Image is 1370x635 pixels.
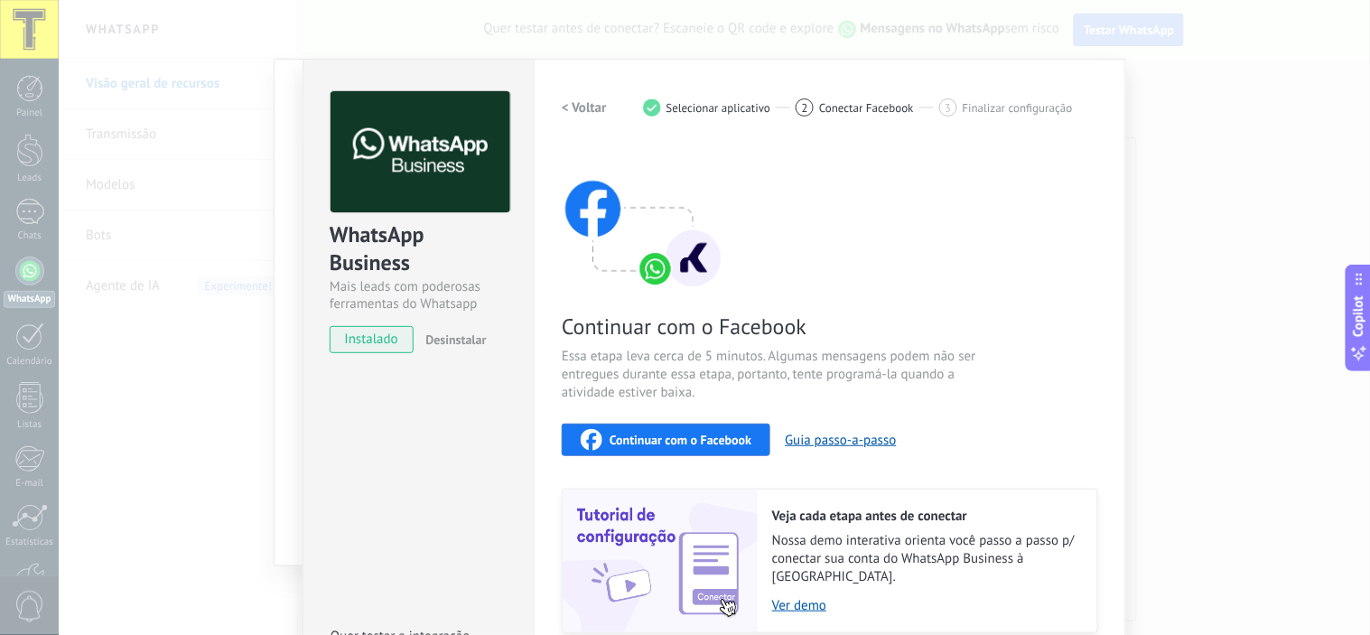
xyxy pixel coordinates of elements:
img: logo_main.png [331,91,510,213]
button: Guia passo-a-passo [785,432,896,449]
img: connect with facebook [562,145,724,290]
span: instalado [331,326,413,353]
span: Desinstalar [425,332,486,348]
h2: Veja cada etapa antes de conectar [772,508,1079,525]
div: WhatsApp Business [330,220,508,278]
span: Nossa demo interativa orienta você passo a passo p/ conectar sua conta do WhatsApp Business à [GE... [772,532,1079,586]
button: < Voltar [562,91,607,124]
button: Continuar com o Facebook [562,424,770,456]
span: 3 [945,100,951,116]
span: Selecionar aplicativo [666,101,771,115]
span: 2 [802,100,808,116]
span: Finalizar configuração [963,101,1073,115]
div: Mais leads com poderosas ferramentas do Whatsapp [330,278,508,313]
span: Copilot [1350,295,1368,337]
span: Conectar Facebook [819,101,914,115]
a: Ver demo [772,597,1079,614]
span: Continuar com o Facebook [610,434,751,446]
span: Continuar com o Facebook [562,313,992,341]
span: Essa etapa leva cerca de 5 minutos. Algumas mensagens podem não ser entregues durante essa etapa,... [562,348,992,402]
button: Desinstalar [418,326,486,353]
h2: < Voltar [562,99,607,117]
